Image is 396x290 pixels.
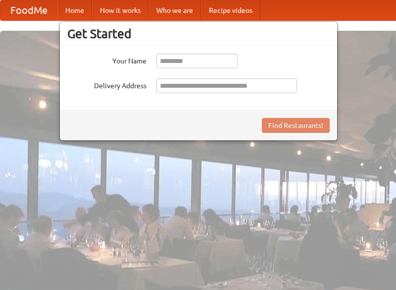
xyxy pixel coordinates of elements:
a: FoodMe [0,0,57,20]
label: Delivery Address [67,78,147,91]
a: Who we are [148,0,201,20]
h3: Get Started [67,26,330,41]
button: Find Restaurants! [262,118,330,133]
label: Your Name [67,54,147,66]
a: Home [57,0,92,20]
a: How it works [92,0,148,20]
a: Recipe videos [201,0,260,20]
